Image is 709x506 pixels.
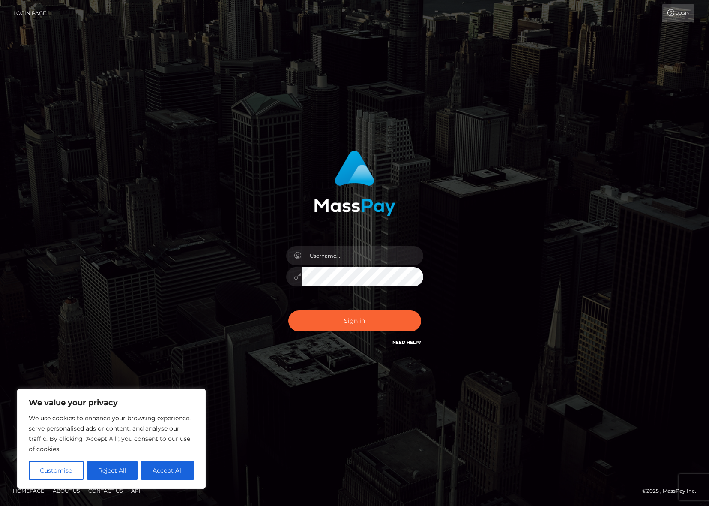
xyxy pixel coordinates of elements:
a: API [128,484,144,497]
input: Username... [302,246,423,265]
button: Sign in [288,310,421,331]
a: Login [662,4,694,22]
div: © 2025 , MassPay Inc. [642,486,703,496]
div: We value your privacy [17,389,206,489]
p: We value your privacy [29,398,194,408]
a: Need Help? [392,340,421,345]
a: Homepage [9,484,48,497]
p: We use cookies to enhance your browsing experience, serve personalised ads or content, and analys... [29,413,194,454]
button: Customise [29,461,84,480]
a: About Us [49,484,83,497]
a: Login Page [13,4,46,22]
a: Contact Us [85,484,126,497]
button: Reject All [87,461,138,480]
button: Accept All [141,461,194,480]
img: MassPay Login [314,151,395,216]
